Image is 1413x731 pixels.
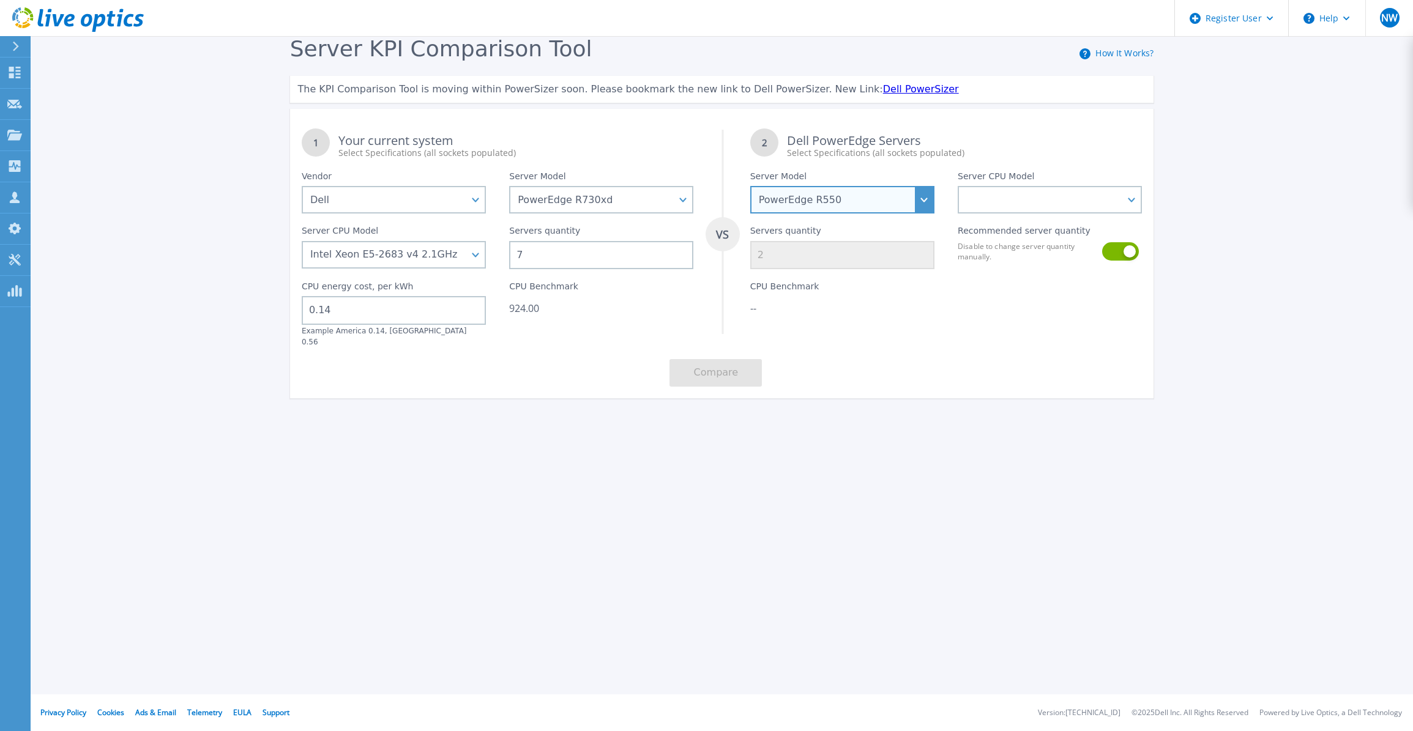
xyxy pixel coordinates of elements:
span: NW [1381,13,1398,23]
label: Servers quantity [750,226,821,240]
label: Disable to change server quantity manually. [958,241,1095,262]
a: Support [263,707,289,718]
span: The KPI Comparison Tool is moving within PowerSizer soon. Please bookmark the new link to Dell Po... [297,83,882,95]
input: 0.00 [302,296,486,324]
a: How It Works? [1095,47,1154,59]
label: Vendor [302,171,332,186]
div: 924.00 [509,302,693,314]
a: Dell PowerSizer [883,83,959,95]
tspan: 2 [761,136,767,149]
tspan: 1 [313,136,319,149]
label: Server Model [509,171,565,186]
tspan: VS [715,227,729,242]
li: Version: [TECHNICAL_ID] [1038,709,1120,717]
div: Select Specifications (all sockets populated) [787,147,1142,159]
a: Ads & Email [135,707,176,718]
a: Telemetry [187,707,222,718]
label: Servers quantity [509,226,580,240]
div: Your current system [338,135,693,159]
label: Server CPU Model [958,171,1034,186]
label: Server Model [750,171,807,186]
li: © 2025 Dell Inc. All Rights Reserved [1132,709,1248,717]
li: Powered by Live Optics, a Dell Technology [1259,709,1402,717]
label: CPU Benchmark [750,281,819,296]
a: EULA [233,707,252,718]
a: Cookies [97,707,124,718]
label: CPU energy cost, per kWh [302,281,414,296]
label: Server CPU Model [302,226,378,240]
span: Server KPI Comparison Tool [290,36,592,61]
label: Recommended server quantity [958,226,1091,240]
div: Select Specifications (all sockets populated) [338,147,693,159]
label: CPU Benchmark [509,281,578,296]
label: Example America 0.14, [GEOGRAPHIC_DATA] 0.56 [302,327,467,346]
a: Privacy Policy [40,707,86,718]
div: Dell PowerEdge Servers [787,135,1142,159]
button: Compare [669,359,762,387]
div: -- [750,302,934,314]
